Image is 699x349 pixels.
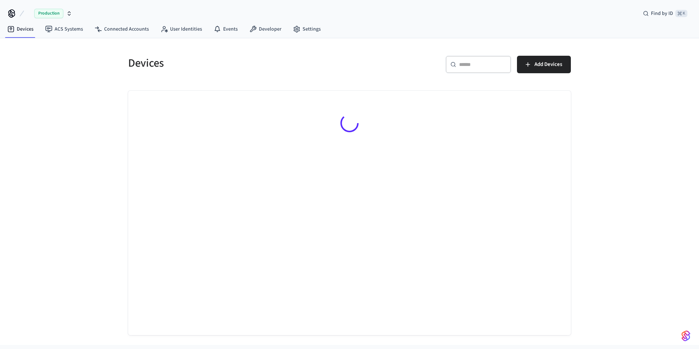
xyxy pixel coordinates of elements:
[534,60,562,69] span: Add Devices
[637,7,693,20] div: Find by ID⌘ K
[517,56,571,73] button: Add Devices
[39,23,89,36] a: ACS Systems
[244,23,287,36] a: Developer
[287,23,327,36] a: Settings
[682,330,690,342] img: SeamLogoGradient.69752ec5.svg
[128,56,345,71] h5: Devices
[34,9,63,18] span: Production
[675,10,687,17] span: ⌘ K
[89,23,155,36] a: Connected Accounts
[208,23,244,36] a: Events
[651,10,673,17] span: Find by ID
[1,23,39,36] a: Devices
[155,23,208,36] a: User Identities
